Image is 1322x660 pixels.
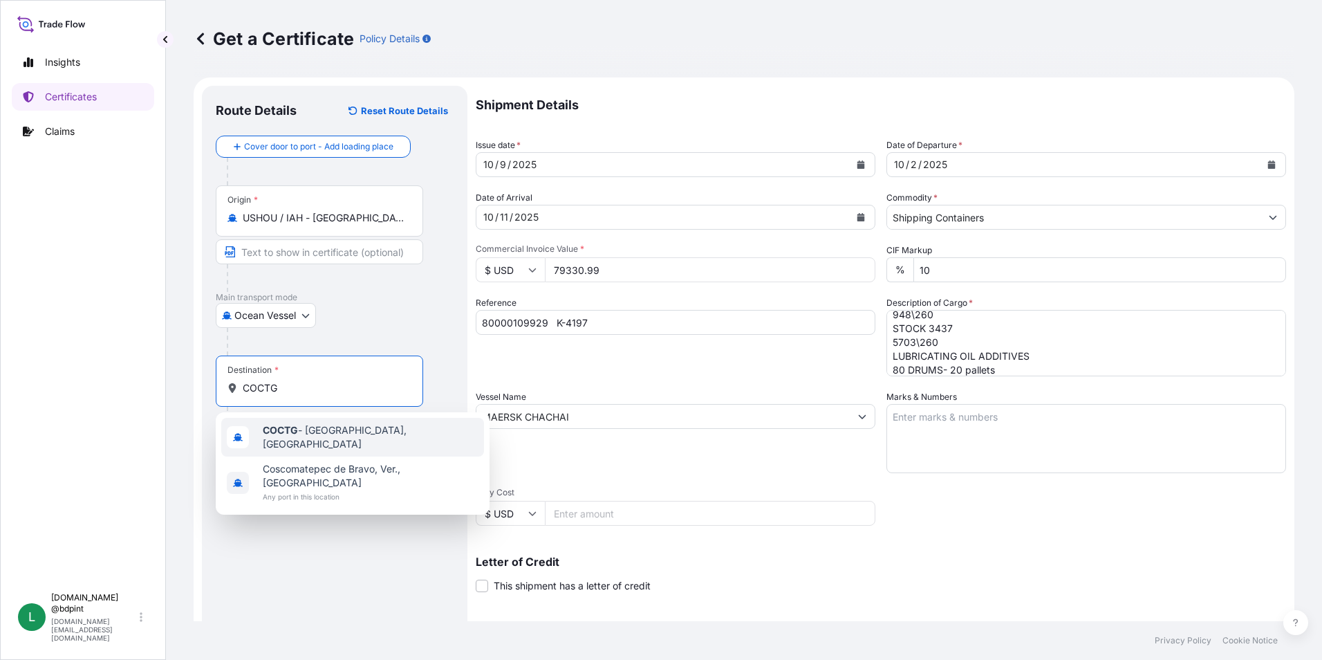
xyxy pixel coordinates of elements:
[476,296,516,310] label: Reference
[510,209,513,226] div: /
[476,191,532,205] span: Date of Arrival
[476,390,526,404] label: Vessel Name
[216,239,423,264] input: Text to appear on certificate
[1222,635,1278,646] p: Cookie Notice
[906,156,909,173] div: /
[482,209,495,226] div: month,
[234,309,296,322] span: Ocean Vessel
[216,303,316,328] button: Select transport
[216,412,490,515] div: Show suggestions
[922,156,949,173] div: year,
[51,617,137,642] p: [DOMAIN_NAME][EMAIL_ADDRESS][DOMAIN_NAME]
[360,32,420,46] p: Policy Details
[476,244,875,255] span: Commercial Invoice Value
[263,490,478,504] span: Any port in this location
[893,156,906,173] div: month,
[886,244,932,257] label: CIF Markup
[243,381,406,395] input: Destination
[476,138,521,152] span: Issue date
[361,104,448,118] p: Reset Route Details
[476,487,875,498] span: Duty Cost
[1260,154,1283,176] button: Calendar
[545,257,875,282] input: Enter amount
[482,156,495,173] div: month,
[216,292,454,303] p: Main transport mode
[511,156,538,173] div: year,
[495,156,499,173] div: /
[499,156,508,173] div: day,
[51,592,137,614] p: [DOMAIN_NAME] @bdpint
[227,194,258,205] div: Origin
[263,424,298,436] b: COCTG
[886,390,957,404] label: Marks & Numbers
[243,211,406,225] input: Origin
[1260,205,1285,230] button: Show suggestions
[918,156,922,173] div: /
[886,296,973,310] label: Description of Cargo
[194,28,354,50] p: Get a Certificate
[545,501,875,526] input: Enter amount
[263,462,478,490] span: Coscomatepec de Bravo, Ver., [GEOGRAPHIC_DATA]
[850,206,872,228] button: Calendar
[508,156,511,173] div: /
[499,209,510,226] div: day,
[1155,635,1211,646] p: Privacy Policy
[513,209,540,226] div: year,
[886,257,913,282] div: %
[45,90,97,104] p: Certificates
[913,257,1286,282] input: Enter percentage between 0 and 24%
[45,125,75,138] p: Claims
[476,404,850,429] input: Type to search vessel name or IMO
[887,205,1260,230] input: Type to search commodity
[850,404,875,429] button: Show suggestions
[850,154,872,176] button: Calendar
[476,310,875,335] input: Enter booking reference
[476,556,1286,567] p: Letter of Credit
[886,191,938,205] label: Commodity
[227,365,279,376] div: Destination
[909,156,918,173] div: day,
[216,102,297,119] p: Route Details
[263,423,478,451] span: - [GEOGRAPHIC_DATA], [GEOGRAPHIC_DATA]
[494,579,651,593] span: This shipment has a letter of credit
[28,610,35,624] span: L
[45,55,80,69] p: Insights
[476,86,1286,125] p: Shipment Details
[886,138,962,152] span: Date of Departure
[244,140,393,154] span: Cover door to port - Add loading place
[495,209,499,226] div: /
